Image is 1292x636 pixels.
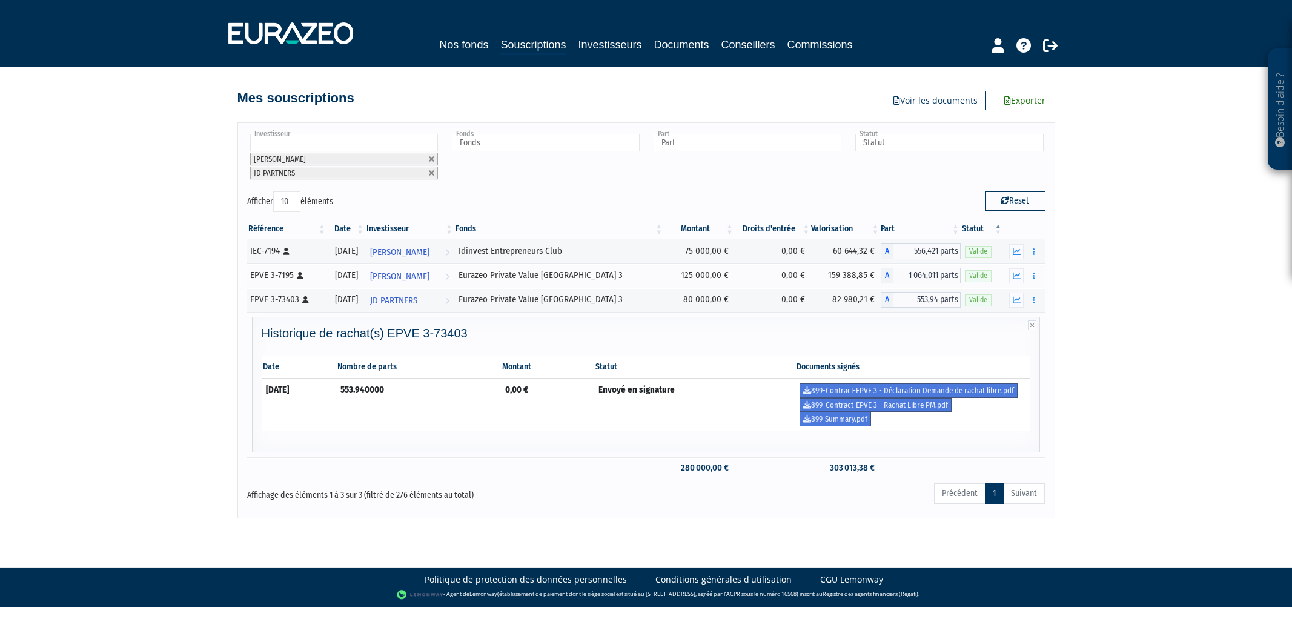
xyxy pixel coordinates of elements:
th: Valorisation: activer pour trier la colonne par ordre croissant [811,219,880,239]
td: 303 013,38 € [811,457,880,479]
div: Eurazeo Private Value [GEOGRAPHIC_DATA] 3 [459,269,660,282]
a: Conseillers [721,36,775,53]
th: Droits d'entrée: activer pour trier la colonne par ordre croissant [735,219,811,239]
a: Investisseurs [578,36,641,53]
th: Date [262,356,336,379]
a: CGU Lemonway [820,574,883,586]
i: [Français] Personne physique [283,248,290,255]
th: Documents signés [795,356,1031,379]
td: 553.940000 [336,379,501,431]
th: Part: activer pour trier la colonne par ordre croissant [881,219,961,239]
span: Valide [965,270,992,282]
i: Voir l'investisseur [445,290,449,312]
span: [PERSON_NAME] [254,154,306,164]
span: 556,421 parts [893,243,961,259]
a: 899-Contract-EPVE 3 - Rachat Libre PM.pdf [800,398,952,412]
th: Référence : activer pour trier la colonne par ordre croissant [247,219,327,239]
a: Politique de protection des données personnelles [425,574,627,586]
td: 75 000,00 € [664,239,735,263]
a: Conditions générales d'utilisation [655,574,792,586]
span: JD PARTNERS [370,290,417,312]
td: 159 388,85 € [811,263,880,288]
p: Besoin d'aide ? [1273,55,1287,164]
a: Exporter [995,91,1055,110]
a: JD PARTNERS [365,288,454,312]
td: 0,00 € [501,379,594,431]
i: [Français] Personne physique [302,296,309,303]
a: Voir les documents [886,91,986,110]
td: 82 980,21 € [811,288,880,312]
a: 899-Summary.pdf [800,412,871,426]
div: A - Idinvest Entrepreneurs Club [881,243,961,259]
th: Nombre de parts [336,356,501,379]
a: Registre des agents financiers (Regafi) [823,591,918,598]
span: A [881,243,893,259]
span: JD PARTNERS [254,168,295,177]
a: Souscriptions [500,36,566,55]
a: Commissions [787,36,853,53]
button: Reset [985,191,1045,211]
div: [DATE] [331,293,361,306]
a: Lemonway [469,591,497,598]
th: Date: activer pour trier la colonne par ordre croissant [327,219,365,239]
a: Documents [654,36,709,53]
th: Statut [594,356,795,379]
i: Voir l'investisseur [445,265,449,288]
span: 1 064,011 parts [893,268,961,283]
th: Fonds: activer pour trier la colonne par ordre croissant [454,219,664,239]
div: A - Eurazeo Private Value Europe 3 [881,268,961,283]
td: 125 000,00 € [664,263,735,288]
span: 553,94 parts [893,292,961,308]
img: 1732889491-logotype_eurazeo_blanc_rvb.png [228,22,353,44]
div: EPVE 3-73403 [250,293,323,306]
div: Eurazeo Private Value [GEOGRAPHIC_DATA] 3 [459,293,660,306]
i: [Français] Personne physique [297,272,303,279]
td: 60 644,32 € [811,239,880,263]
div: Idinvest Entrepreneurs Club [459,245,660,257]
td: 0,00 € [735,288,811,312]
th: Montant: activer pour trier la colonne par ordre croissant [664,219,735,239]
span: Valide [965,246,992,257]
div: A - Eurazeo Private Value Europe 3 [881,292,961,308]
a: 1 [985,483,1004,504]
div: [DATE] [331,245,361,257]
td: 280 000,00 € [664,457,735,479]
td: [DATE] [262,379,336,431]
th: Montant [501,356,594,379]
label: Afficher éléments [247,191,333,212]
img: logo-lemonway.png [397,589,443,601]
td: 0,00 € [735,263,811,288]
span: [PERSON_NAME] [370,241,429,263]
span: A [881,268,893,283]
h4: Historique de rachat(s) EPVE 3-73403 [262,326,1031,340]
td: 0,00 € [735,239,811,263]
a: 899-Contract-EPVE 3 - Déclaration Demande de rachat libre.pdf [800,383,1018,398]
a: Nos fonds [439,36,488,53]
a: [PERSON_NAME] [365,239,454,263]
i: Voir l'investisseur [445,241,449,263]
div: Affichage des éléments 1 à 3 sur 3 (filtré de 276 éléments au total) [247,482,569,502]
div: EPVE 3-7195 [250,269,323,282]
a: [PERSON_NAME] [365,263,454,288]
div: [DATE] [331,269,361,282]
td: Envoyé en signature [594,379,795,431]
select: Afficheréléments [273,191,300,212]
h4: Mes souscriptions [237,91,354,105]
span: A [881,292,893,308]
div: - Agent de (établissement de paiement dont le siège social est situé au [STREET_ADDRESS], agréé p... [12,589,1280,601]
td: 80 000,00 € [664,288,735,312]
div: IEC-7194 [250,245,323,257]
th: Investisseur: activer pour trier la colonne par ordre croissant [365,219,454,239]
span: [PERSON_NAME] [370,265,429,288]
span: Valide [965,294,992,306]
th: Statut : activer pour trier la colonne par ordre d&eacute;croissant [961,219,1003,239]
